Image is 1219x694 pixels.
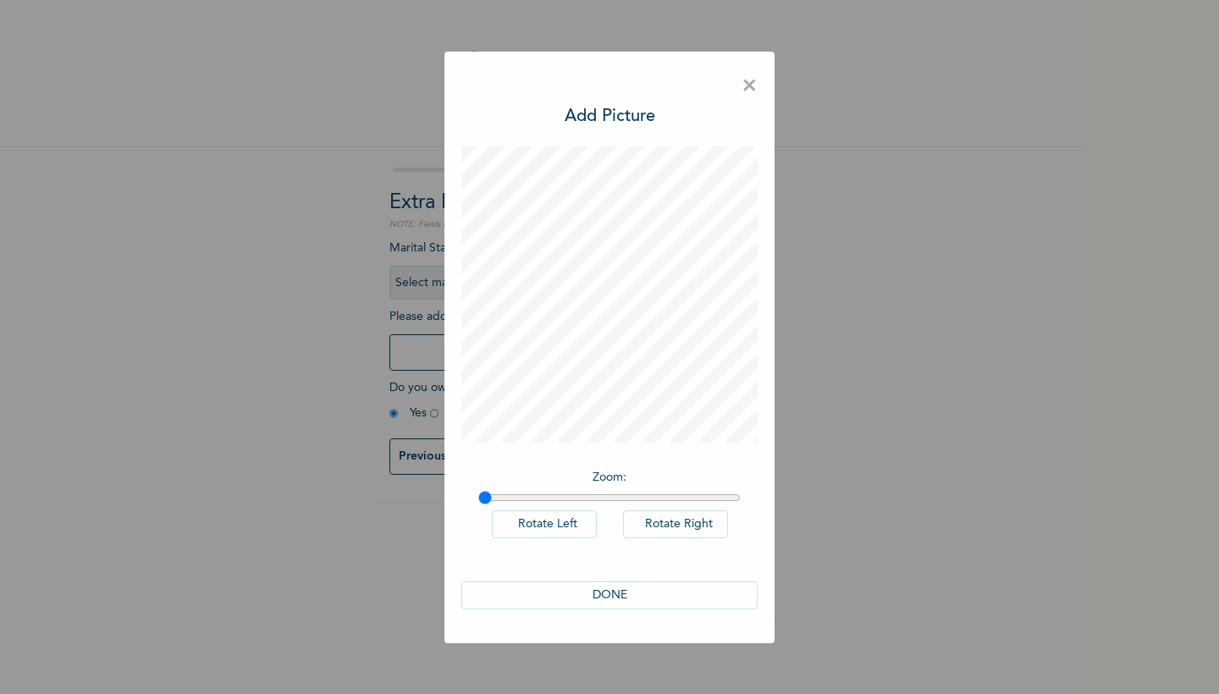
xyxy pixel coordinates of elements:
h3: Add Picture [565,104,655,129]
button: Rotate Right [623,510,728,538]
span: Please add a recent Passport Photograph [389,311,694,379]
p: Zoom : [478,469,741,487]
button: DONE [461,581,758,609]
button: Rotate Left [492,510,597,538]
span: × [742,69,758,104]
